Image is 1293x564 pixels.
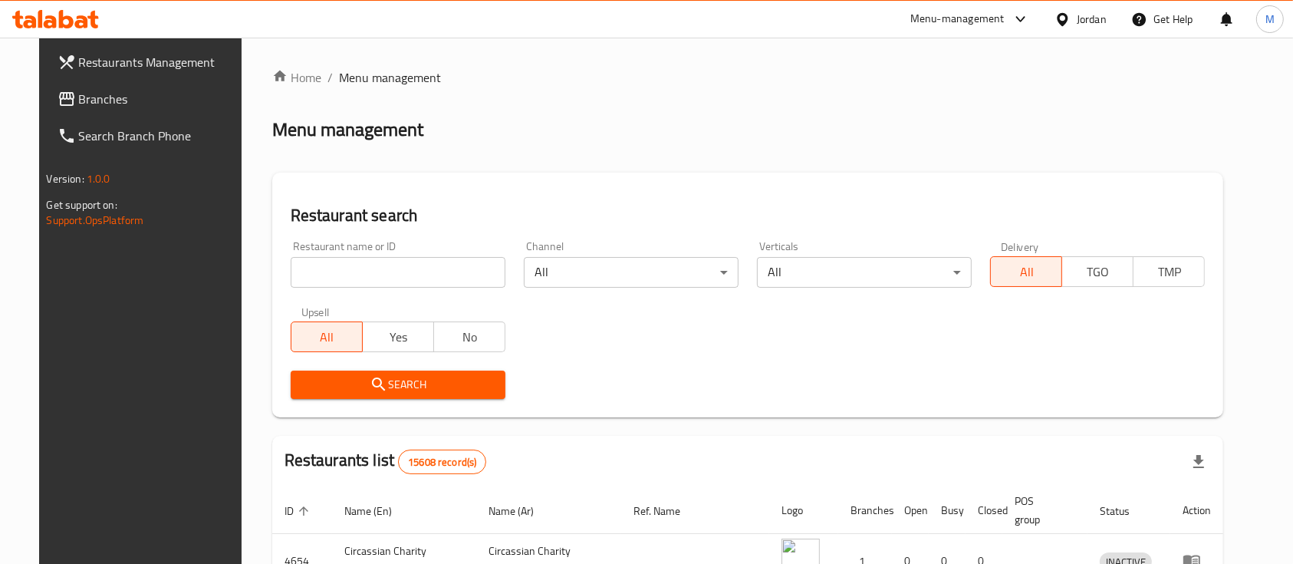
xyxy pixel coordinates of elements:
a: Restaurants Management [45,44,255,81]
label: Delivery [1001,241,1039,252]
span: Name (Ar) [489,502,554,520]
a: Search Branch Phone [45,117,255,154]
a: Home [272,68,321,87]
span: Yes [369,326,428,348]
div: Export file [1180,444,1217,480]
span: Get support on: [47,195,117,215]
div: All [524,257,739,288]
th: Closed [966,487,1002,534]
button: No [433,322,505,352]
span: 15608 record(s) [399,455,485,470]
nav: breadcrumb [272,68,1224,87]
a: Branches [45,81,255,117]
span: 1.0.0 [87,169,110,189]
h2: Menu management [272,117,423,142]
li: / [327,68,333,87]
span: Search Branch Phone [79,127,243,145]
input: Search for restaurant name or ID.. [291,257,505,288]
span: ID [285,502,314,520]
button: TGO [1061,256,1133,287]
button: Yes [362,322,434,352]
span: TGO [1068,261,1127,283]
button: All [291,322,363,352]
th: Branches [838,487,892,534]
div: Jordan [1077,11,1107,28]
div: Menu-management [910,10,1005,28]
span: No [440,326,499,348]
a: Support.OpsPlatform [47,210,144,230]
span: Restaurants Management [79,53,243,71]
span: Search [303,375,493,394]
h2: Restaurants list [285,449,487,474]
span: TMP [1140,261,1199,283]
div: All [757,257,972,288]
button: Search [291,371,505,399]
th: Logo [769,487,838,534]
span: All [997,261,1056,283]
span: Branches [79,90,243,108]
span: Name (En) [344,502,412,520]
button: All [990,256,1062,287]
span: Version: [47,169,84,189]
span: Status [1100,502,1150,520]
th: Busy [929,487,966,534]
button: TMP [1133,256,1205,287]
span: POS group [1015,492,1070,529]
span: M [1265,11,1275,28]
div: Total records count [398,450,486,474]
h2: Restaurant search [291,204,1206,227]
th: Action [1170,487,1223,534]
label: Upsell [301,306,330,317]
span: Menu management [339,68,441,87]
th: Open [892,487,929,534]
span: All [298,326,357,348]
span: Ref. Name [633,502,700,520]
